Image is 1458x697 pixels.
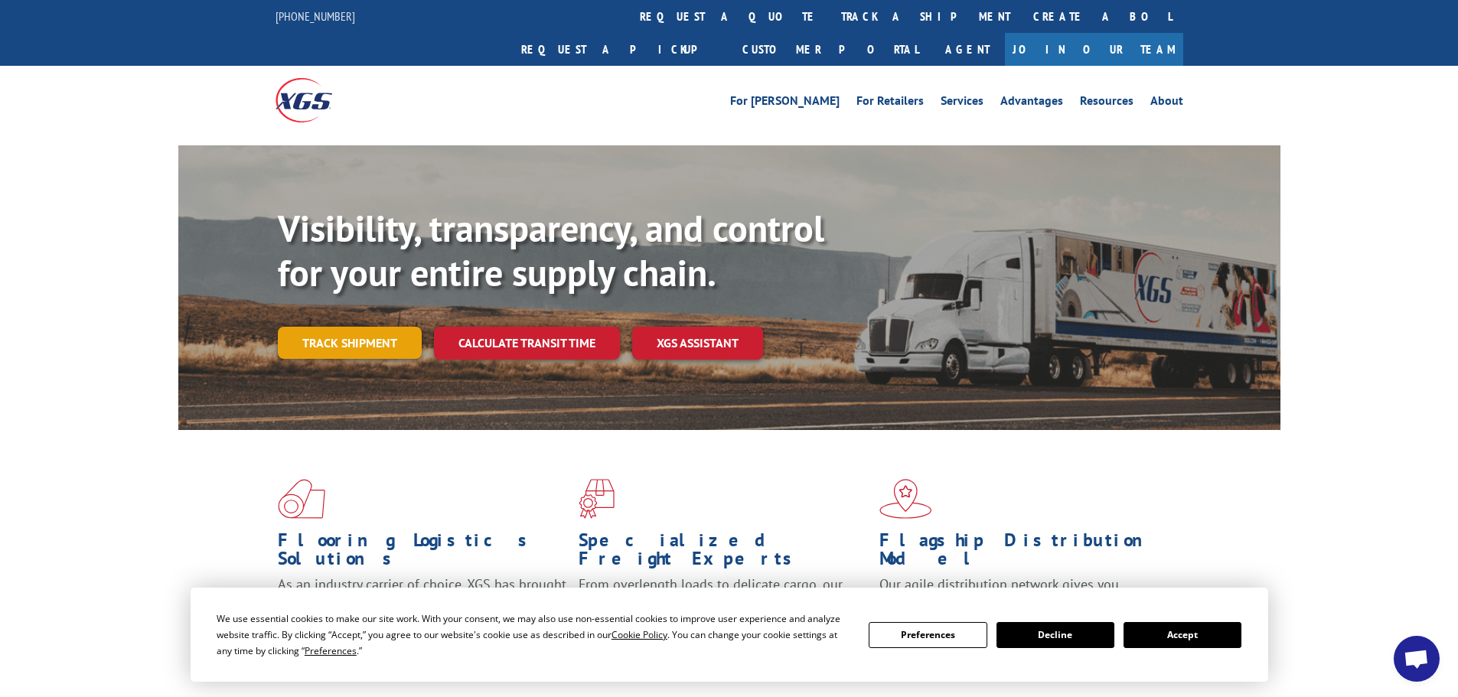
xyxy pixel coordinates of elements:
a: Calculate transit time [434,327,620,360]
span: Our agile distribution network gives you nationwide inventory management on demand. [879,575,1161,611]
a: For Retailers [856,95,924,112]
a: About [1150,95,1183,112]
a: [PHONE_NUMBER] [276,8,355,24]
a: Track shipment [278,327,422,359]
button: Preferences [869,622,987,648]
span: As an industry carrier of choice, XGS has brought innovation and dedication to flooring logistics... [278,575,566,630]
div: We use essential cookies to make our site work. With your consent, we may also use non-essential ... [217,611,850,659]
a: Customer Portal [731,33,930,66]
button: Accept [1124,622,1241,648]
h1: Specialized Freight Experts [579,531,868,575]
a: Join Our Team [1005,33,1183,66]
a: Resources [1080,95,1133,112]
a: For [PERSON_NAME] [730,95,840,112]
a: Request a pickup [510,33,731,66]
a: Agent [930,33,1005,66]
b: Visibility, transparency, and control for your entire supply chain. [278,204,824,296]
span: Preferences [305,644,357,657]
img: xgs-icon-focused-on-flooring-red [579,479,615,519]
a: Services [941,95,983,112]
p: From overlength loads to delicate cargo, our experienced staff knows the best way to move your fr... [579,575,868,643]
a: Advantages [1000,95,1063,112]
h1: Flooring Logistics Solutions [278,531,567,575]
img: xgs-icon-total-supply-chain-intelligence-red [278,479,325,519]
div: Open chat [1394,636,1440,682]
div: Cookie Consent Prompt [191,588,1268,682]
a: XGS ASSISTANT [632,327,763,360]
img: xgs-icon-flagship-distribution-model-red [879,479,932,519]
span: Cookie Policy [612,628,667,641]
button: Decline [996,622,1114,648]
h1: Flagship Distribution Model [879,531,1169,575]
